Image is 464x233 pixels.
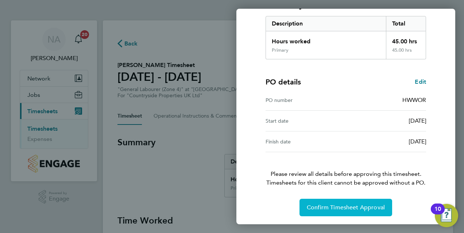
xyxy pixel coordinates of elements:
div: Primary [272,47,289,53]
div: 45.00 hrs [386,31,426,47]
p: Please review all details before approving this timesheet. [257,152,435,187]
div: 45.00 hrs [386,47,426,59]
div: Total [386,16,426,31]
div: Summary of 04 - 10 Aug 2025 [266,16,426,59]
span: Confirm Timesheet Approval [307,204,385,211]
span: Edit [415,78,426,85]
span: Timesheets for this client cannot be approved without a PO. [257,178,435,187]
span: HWWOR [402,96,426,103]
div: Finish date [266,137,346,146]
h4: PO details [266,77,301,87]
div: [DATE] [346,137,426,146]
button: Confirm Timesheet Approval [299,199,392,216]
a: Edit [415,78,426,86]
div: PO number [266,96,346,104]
div: Description [266,16,386,31]
div: Start date [266,116,346,125]
button: Open Resource Center, 10 new notifications [435,204,458,227]
div: [DATE] [346,116,426,125]
div: 10 [434,209,441,218]
div: Hours worked [266,31,386,47]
